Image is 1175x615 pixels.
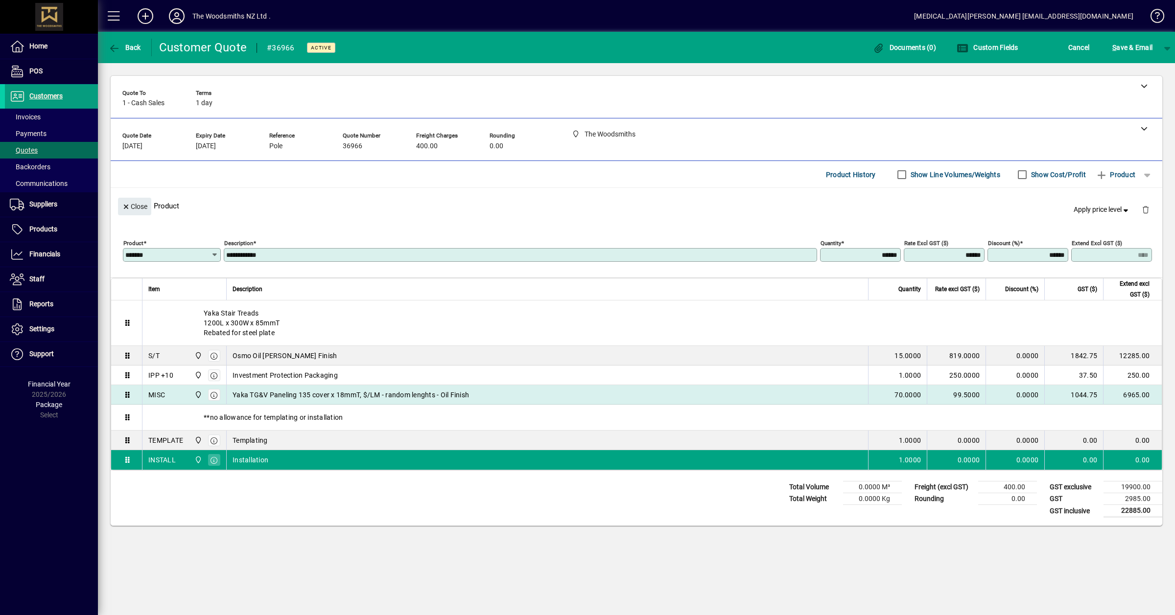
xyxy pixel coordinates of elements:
[784,493,843,505] td: Total Weight
[1044,365,1103,385] td: 37.50
[957,44,1018,51] span: Custom Fields
[1078,284,1097,295] span: GST ($)
[233,370,338,380] span: Investment Protection Packaging
[1103,385,1162,405] td: 6965.00
[5,142,98,159] a: Quotes
[5,317,98,342] a: Settings
[118,198,151,215] button: Close
[122,142,142,150] span: [DATE]
[192,435,203,446] span: The Woodsmiths
[5,267,98,292] a: Staff
[10,130,47,137] span: Payments
[29,225,57,233] span: Products
[1005,284,1038,295] span: Discount (%)
[1066,39,1092,56] button: Cancel
[5,292,98,317] a: Reports
[311,45,331,51] span: Active
[142,300,1162,345] div: Yaka Stair Treads 1200L x 300W x 85mmT Rebated for steel plate
[1112,44,1116,51] span: S
[1044,431,1103,450] td: 0.00
[910,481,978,493] td: Freight (excl GST)
[1074,205,1130,215] span: Apply price level
[29,275,45,283] span: Staff
[192,350,203,361] span: The Woodsmiths
[1044,450,1103,470] td: 0.00
[898,284,921,295] span: Quantity
[28,380,70,388] span: Financial Year
[159,40,247,55] div: Customer Quote
[5,109,98,125] a: Invoices
[148,351,160,361] div: S/T
[10,163,50,171] span: Backorders
[233,390,469,400] span: Yaka TG&V Paneling 135 cover x 18mmT, $/LM - random lenghts - Oil Finish
[1045,481,1104,493] td: GST exclusive
[1044,346,1103,365] td: 1842.75
[904,240,948,247] mat-label: Rate excl GST ($)
[899,455,921,465] span: 1.0000
[29,92,63,100] span: Customers
[106,39,143,56] button: Back
[29,350,54,358] span: Support
[161,7,192,25] button: Profile
[784,481,843,493] td: Total Volume
[192,389,203,400] span: The Woodsmiths
[10,146,38,154] span: Quotes
[1068,40,1090,55] span: Cancel
[116,202,154,210] app-page-header-button: Close
[914,8,1133,24] div: [MEDICAL_DATA][PERSON_NAME] [EMAIL_ADDRESS][DOMAIN_NAME]
[909,170,1000,180] label: Show Line Volumes/Weights
[933,370,980,380] div: 250.0000
[148,284,160,295] span: Item
[5,175,98,192] a: Communications
[986,385,1044,405] td: 0.0000
[954,39,1021,56] button: Custom Fields
[490,142,503,150] span: 0.00
[5,342,98,366] a: Support
[933,455,980,465] div: 0.0000
[978,481,1037,493] td: 400.00
[233,455,268,465] span: Installation
[988,240,1020,247] mat-label: Discount (%)
[978,493,1037,505] td: 0.00
[233,435,268,445] span: Templating
[148,390,165,400] div: MISC
[1134,198,1157,221] button: Delete
[148,455,176,465] div: INSTALL
[122,199,147,215] span: Close
[224,240,253,247] mat-label: Description
[1103,450,1162,470] td: 0.00
[148,370,173,380] div: IPP +10
[98,39,152,56] app-page-header-button: Back
[416,142,438,150] span: 400.00
[196,142,216,150] span: [DATE]
[1072,240,1122,247] mat-label: Extend excl GST ($)
[986,365,1044,385] td: 0.0000
[122,99,164,107] span: 1 - Cash Sales
[267,40,295,56] div: #36966
[192,8,271,24] div: The Woodsmiths NZ Ltd .
[933,351,980,361] div: 819.0000
[343,142,362,150] span: 36966
[1103,365,1162,385] td: 250.00
[986,431,1044,450] td: 0.0000
[935,284,980,295] span: Rate excl GST ($)
[29,67,43,75] span: POS
[872,44,936,51] span: Documents (0)
[1103,431,1162,450] td: 0.00
[1070,201,1134,219] button: Apply price level
[5,217,98,242] a: Products
[899,435,921,445] span: 1.0000
[29,325,54,333] span: Settings
[1029,170,1086,180] label: Show Cost/Profit
[1103,346,1162,365] td: 12285.00
[233,284,262,295] span: Description
[986,346,1044,365] td: 0.0000
[1045,505,1104,517] td: GST inclusive
[1045,493,1104,505] td: GST
[1104,505,1162,517] td: 22885.00
[29,300,53,308] span: Reports
[36,401,62,409] span: Package
[148,435,183,445] div: TEMPLATE
[899,370,921,380] span: 1.0000
[196,99,212,107] span: 1 day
